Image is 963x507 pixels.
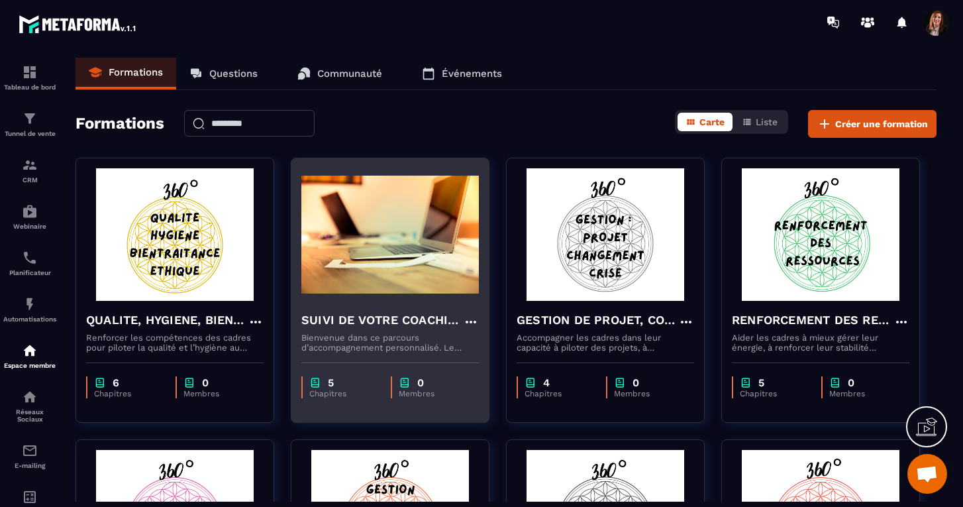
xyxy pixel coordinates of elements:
[409,58,515,89] a: Événements
[76,158,291,439] a: formation-backgroundQUALITE, HYGIENE, BIENTRAITANCE ET ETHIQUERenforcer les compétences des cadre...
[442,68,502,80] p: Événements
[22,389,38,405] img: social-network
[3,315,56,323] p: Automatisations
[3,408,56,423] p: Réseaux Sociaux
[740,376,752,389] img: chapter
[309,376,321,389] img: chapter
[506,158,721,439] a: formation-backgroundGESTION DE PROJET, CONDUITE DU CHANGEMENT ET GESTION DE CRISEAccompagner les ...
[3,54,56,101] a: formationformationTableau de bord
[301,168,479,301] img: formation-background
[3,176,56,184] p: CRM
[291,158,506,439] a: formation-backgroundSUIVI DE VOTRE COACHINGBienvenue dans ce parcours d’accompagnement personnali...
[3,362,56,369] p: Espace membre
[721,158,937,439] a: formation-backgroundRENFORCEMENT DES RESSOURCESAider les cadres à mieux gérer leur énergie, à ren...
[22,203,38,219] img: automations
[758,376,764,389] p: 5
[176,58,271,89] a: Questions
[309,389,378,398] p: Chapitres
[3,101,56,147] a: formationformationTunnel de vente
[543,376,550,389] p: 4
[3,462,56,469] p: E-mailing
[740,389,808,398] p: Chapitres
[86,168,264,301] img: formation-background
[678,113,733,131] button: Carte
[22,296,38,312] img: automations
[829,389,896,398] p: Membres
[3,223,56,230] p: Webinaire
[22,443,38,459] img: email
[22,250,38,266] img: scheduler
[517,168,694,301] img: formation-background
[301,333,479,353] p: Bienvenue dans ce parcours d’accompagnement personnalisé. Le coaching que vous commencez [DATE] e...
[22,489,38,505] img: accountant
[633,376,639,389] p: 0
[284,58,395,89] a: Communauté
[3,379,56,433] a: social-networksocial-networkRéseaux Sociaux
[614,376,626,389] img: chapter
[756,117,778,127] span: Liste
[183,376,195,389] img: chapter
[3,333,56,379] a: automationsautomationsEspace membre
[848,376,854,389] p: 0
[328,376,334,389] p: 5
[614,389,681,398] p: Membres
[202,376,209,389] p: 0
[829,376,841,389] img: chapter
[3,147,56,194] a: formationformationCRM
[732,311,893,329] h4: RENFORCEMENT DES RESSOURCES
[399,376,411,389] img: chapter
[22,343,38,359] img: automations
[3,433,56,479] a: emailemailE-mailing
[3,286,56,333] a: automationsautomationsAutomatisations
[3,84,56,91] p: Tableau de bord
[3,194,56,240] a: automationsautomationsWebinaire
[417,376,424,389] p: 0
[94,389,162,398] p: Chapitres
[76,58,176,89] a: Formations
[317,68,382,80] p: Communauté
[22,64,38,80] img: formation
[86,311,248,329] h4: QUALITE, HYGIENE, BIENTRAITANCE ET ETHIQUE
[76,110,164,138] h2: Formations
[301,311,463,329] h4: SUIVI DE VOTRE COACHING
[835,117,928,131] span: Créer une formation
[183,389,250,398] p: Membres
[699,117,725,127] span: Carte
[22,111,38,127] img: formation
[209,68,258,80] p: Questions
[525,389,593,398] p: Chapitres
[109,66,163,78] p: Formations
[86,333,264,353] p: Renforcer les compétences des cadres pour piloter la qualité et l’hygiène au quotidien, tout en i...
[399,389,466,398] p: Membres
[525,376,536,389] img: chapter
[19,12,138,36] img: logo
[3,130,56,137] p: Tunnel de vente
[734,113,786,131] button: Liste
[517,311,678,329] h4: GESTION DE PROJET, CONDUITE DU CHANGEMENT ET GESTION DE CRISE
[907,454,947,494] a: Ouvrir le chat
[517,333,694,353] p: Accompagner les cadres dans leur capacité à piloter des projets, à embarquer les équipes dans le ...
[732,333,909,353] p: Aider les cadres à mieux gérer leur énergie, à renforcer leur stabilité intérieure et à cultiver ...
[22,157,38,173] img: formation
[3,269,56,276] p: Planificateur
[808,110,937,138] button: Créer une formation
[94,376,106,389] img: chapter
[3,240,56,286] a: schedulerschedulerPlanificateur
[732,168,909,301] img: formation-background
[113,376,119,389] p: 6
